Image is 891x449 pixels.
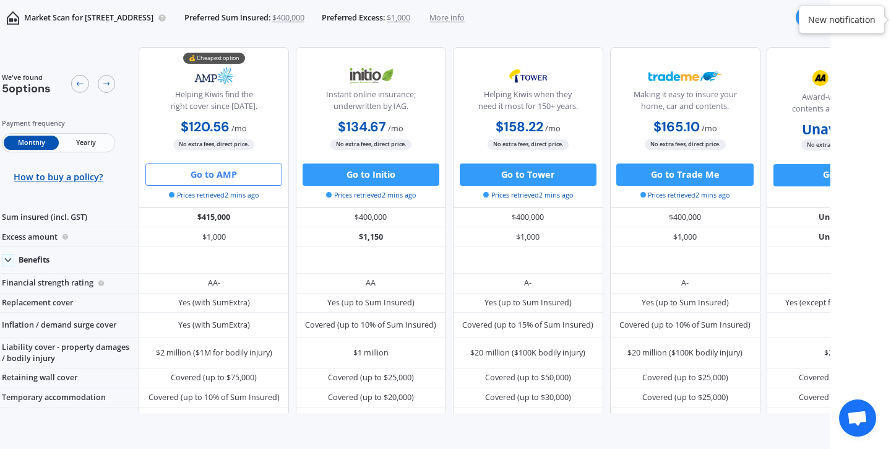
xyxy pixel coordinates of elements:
[272,12,304,24] span: $400,000
[610,208,760,228] div: $400,000
[322,12,385,24] span: Preferred Excess:
[545,123,561,134] span: / mo
[610,227,760,247] div: $1,000
[173,139,254,150] span: No extra fees, direct price.
[653,118,700,136] b: $165.10
[296,208,446,228] div: $400,000
[483,190,573,200] span: Prices retrieved 2 mins ago
[19,255,49,265] div: Benefits
[139,208,289,228] div: $415,000
[296,227,446,247] div: $1,150
[305,89,436,117] div: Instant online insurance; underwritten by IAG.
[619,320,751,331] div: Covered (up to 10% of Sum Insured)
[462,320,593,331] div: Covered (up to 15% of Sum Insured)
[808,14,876,26] div: New notification
[627,347,742,359] div: $20 million ($100K bodily injury)
[496,118,543,136] b: $158.22
[619,89,751,117] div: Making it easy to insure your home, car and contents.
[429,12,465,24] span: More info
[805,64,879,92] img: AA.webp
[178,297,250,308] div: Yes (with SumExtra)
[2,81,51,96] span: 5 options
[642,392,728,403] div: Covered (up to $25,000)
[491,62,565,90] img: Tower.webp
[156,347,272,359] div: $2 million ($1M for bodily injury)
[485,392,571,403] div: Covered (up to $30,000)
[799,372,885,383] div: Covered (up to $50,000)
[799,392,885,403] div: Covered (up to $20,000)
[326,190,416,200] span: Prices retrieved 2 mins ago
[305,320,436,331] div: Covered (up to 10% of Sum Insured)
[388,123,403,134] span: / mo
[642,372,728,383] div: Covered (up to $25,000)
[169,190,259,200] span: Prices retrieved 2 mins ago
[177,62,251,90] img: AMP.webp
[2,118,116,129] div: Payment frequency
[178,320,250,331] div: Yes (with SumExtra)
[488,139,569,150] span: No extra fees, direct price.
[328,372,414,383] div: Covered (up to $25,000)
[334,62,408,90] img: Initio.webp
[802,124,882,135] b: Unavailable
[14,172,103,183] span: How to buy a policy?
[366,277,376,289] div: AA
[6,11,20,25] img: home-and-contents.b802091223b8502ef2dd.svg
[470,347,585,359] div: $20 million ($100K bodily injury)
[330,139,411,150] span: No extra fees, direct price.
[338,118,386,136] b: $134.67
[171,372,257,383] div: Covered (up to $75,000)
[145,163,282,186] button: Go to AMP
[181,118,230,136] b: $120.56
[139,227,289,247] div: $1,000
[640,190,730,200] span: Prices retrieved 2 mins ago
[460,163,596,186] button: Go to Tower
[616,163,753,186] button: Go to Trade Me
[681,277,689,289] div: A-
[327,297,415,308] div: Yes (up to Sum Insured)
[208,277,220,289] div: AA-
[485,372,571,383] div: Covered (up to $50,000)
[387,12,410,24] span: $1,000
[24,12,153,24] p: Market Scan for [STREET_ADDRESS]
[303,163,439,186] button: Go to Initio
[148,392,280,403] div: Covered (up to 10% of Sum Insured)
[642,297,729,308] div: Yes (up to Sum Insured)
[462,89,593,117] div: Helping Kiwis when they need it most for 150+ years.
[183,53,245,64] div: 💰 Cheapest option
[4,136,58,150] span: Monthly
[328,392,414,403] div: Covered (up to $20,000)
[484,297,572,308] div: Yes (up to Sum Insured)
[801,139,882,150] span: No extra fees, direct price.
[453,208,603,228] div: $400,000
[524,277,532,289] div: A-
[184,12,270,24] span: Preferred Sum Insured:
[353,347,389,359] div: $1 million
[824,347,859,359] div: $2 million
[148,89,280,117] div: Helping Kiwis find the right cover since [DATE].
[59,136,113,150] span: Yearly
[839,399,876,437] div: Open chat
[231,123,247,134] span: / mo
[2,72,51,82] span: We've found
[453,227,603,247] div: $1,000
[702,123,717,134] span: / mo
[645,139,726,150] span: No extra fees, direct price.
[648,62,722,90] img: Trademe.webp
